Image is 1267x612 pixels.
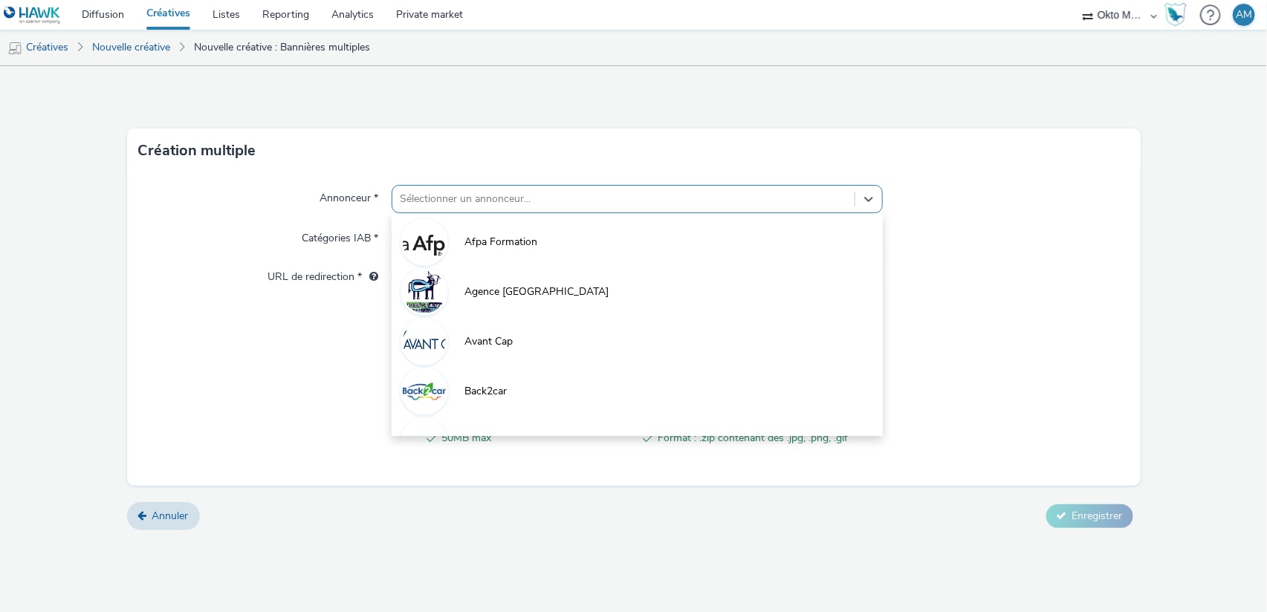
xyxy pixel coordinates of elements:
label: Annonceur * [314,185,384,206]
span: Format : .zip contenant des .jpg, .png, .gif [658,429,848,447]
span: Enregistrer [1072,509,1123,523]
span: Avant Cap [464,334,513,349]
img: Avant Cap [403,320,446,363]
img: Hawk Academy [1164,3,1187,27]
div: AM [1236,4,1252,26]
label: URL de redirection * [262,264,384,284]
a: Annuler [127,502,200,530]
a: Nouvelle créative [85,30,178,65]
img: mobile [7,41,22,56]
img: Back2car [403,370,446,413]
span: Afpa Formation [464,235,537,250]
a: Hawk Academy [1164,3,1193,27]
img: undefined Logo [4,6,61,25]
button: Enregistrer [1046,504,1133,528]
img: Afpa Formation [403,221,446,264]
span: Agence [GEOGRAPHIC_DATA] [464,284,609,299]
img: By My Car [403,420,446,463]
div: L'URL de redirection sera utilisée comme URL de validation avec certains SSP et ce sera l'URL de ... [362,270,378,284]
span: By My Car [464,434,512,449]
label: Catégories IAB * [296,225,384,246]
span: Annuler [152,509,189,523]
h3: Création multiple [138,140,256,162]
a: Nouvelle créative : Bannières multiples [187,30,377,65]
span: 50MB max [441,429,632,447]
img: Agence Buenos Aires [403,270,446,313]
span: Back2car [464,384,507,399]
